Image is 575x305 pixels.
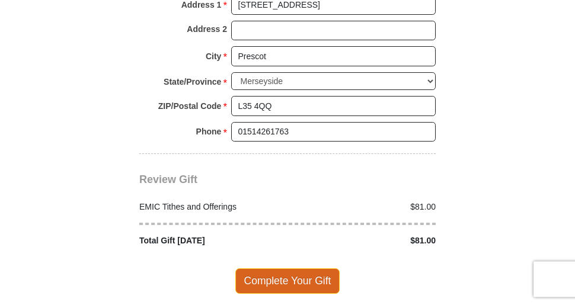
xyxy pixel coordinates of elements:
[139,174,197,185] span: Review Gift
[287,201,442,213] div: $81.00
[158,98,222,114] strong: ZIP/Postal Code
[133,235,288,247] div: Total Gift [DATE]
[164,73,221,90] strong: State/Province
[287,235,442,247] div: $81.00
[196,123,222,140] strong: Phone
[187,21,227,37] strong: Address 2
[235,268,340,293] span: Complete Your Gift
[206,48,221,65] strong: City
[133,201,288,213] div: EMIC Tithes and Offerings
